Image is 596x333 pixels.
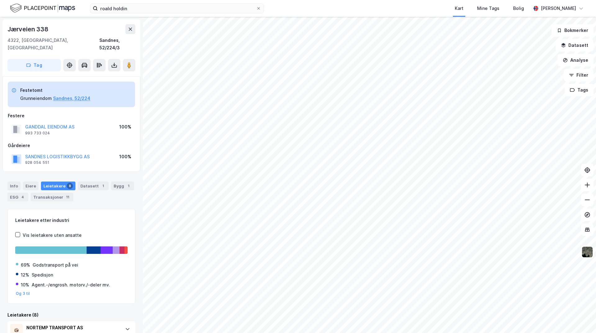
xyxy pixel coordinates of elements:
[23,232,82,239] div: Vis leietakere uten ansatte
[119,123,131,131] div: 100%
[31,193,73,201] div: Transaksjoner
[513,5,524,12] div: Bolig
[565,84,594,96] button: Tags
[26,324,119,331] div: NORTEMP TRANSPORT AS
[7,311,135,319] div: Leietakere (8)
[25,131,50,136] div: 993 733 024
[125,183,132,189] div: 1
[78,182,109,190] div: Datasett
[32,271,53,279] div: Spedisjon
[15,217,128,224] div: Leietakere etter industri
[541,5,576,12] div: [PERSON_NAME]
[20,194,26,200] div: 4
[455,5,463,12] div: Kart
[98,4,256,13] input: Søk på adresse, matrikkel, gårdeiere, leietakere eller personer
[20,95,52,102] div: Grunneiendom
[65,194,71,200] div: 11
[53,95,90,102] button: Sandnes, 52/224
[21,281,29,289] div: 10%
[67,183,73,189] div: 8
[119,153,131,160] div: 100%
[7,59,61,71] button: Tag
[25,160,49,165] div: 928 054 551
[7,37,99,52] div: 4322, [GEOGRAPHIC_DATA], [GEOGRAPHIC_DATA]
[552,24,594,37] button: Bokmerker
[556,39,594,52] button: Datasett
[7,193,28,201] div: ESG
[21,271,29,279] div: 12%
[7,182,20,190] div: Info
[111,182,134,190] div: Bygg
[564,69,594,81] button: Filter
[32,281,110,289] div: Agent.-/engrosh. motorv./-deler mv.
[23,182,38,190] div: Eiere
[7,24,50,34] div: Jærveien 338
[477,5,499,12] div: Mine Tags
[16,291,30,296] button: Og 3 til
[41,182,75,190] div: Leietakere
[10,3,75,14] img: logo.f888ab2527a4732fd821a326f86c7f29.svg
[581,246,593,258] img: 9k=
[99,37,135,52] div: Sandnes, 52/224/3
[8,112,135,119] div: Festere
[100,183,106,189] div: 1
[8,142,135,149] div: Gårdeiere
[21,261,30,269] div: 69%
[558,54,594,66] button: Analyse
[33,261,78,269] div: Godstransport på vei
[565,303,596,333] div: Kontrollprogram for chat
[20,87,90,94] div: Festetomt
[565,303,596,333] iframe: Chat Widget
